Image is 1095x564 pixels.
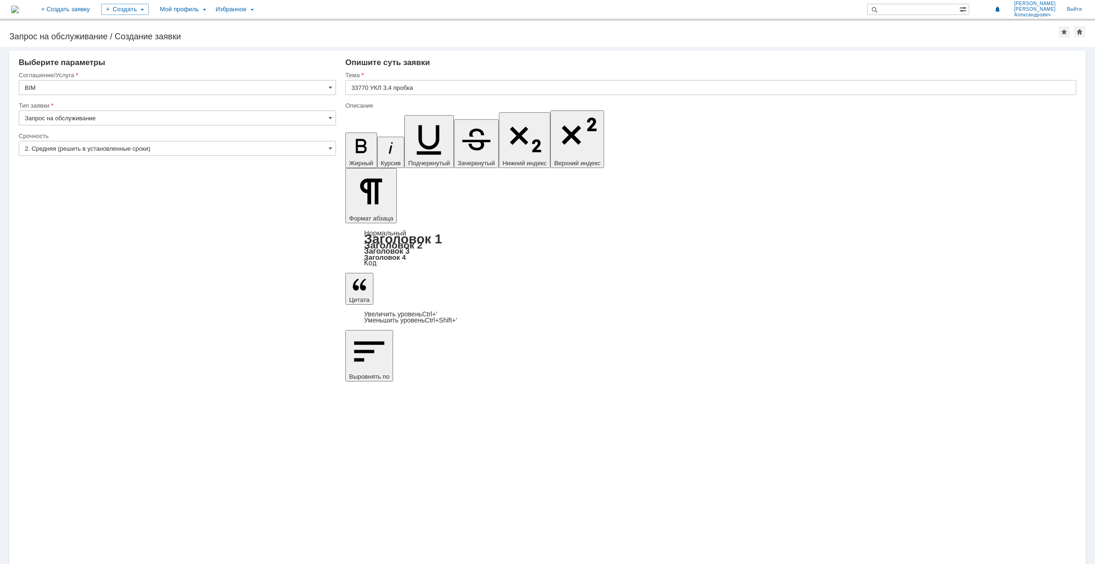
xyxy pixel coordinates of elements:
[345,230,1076,266] div: Формат абзаца
[364,247,409,255] a: Заголовок 3
[345,103,1074,109] div: Описание
[364,229,406,237] a: Нормальный
[1058,26,1070,37] div: Добавить в избранное
[364,259,377,267] a: Код
[364,316,457,324] a: Decrease
[345,311,1076,323] div: Цитата
[959,4,969,13] span: Расширенный поиск
[404,115,453,168] button: Подчеркнутый
[19,72,334,78] div: Соглашение/Услуга
[1014,12,1056,18] span: Александрович
[499,112,551,168] button: Нижний индекс
[345,72,1074,78] div: Тема
[19,58,105,67] span: Выберите параметры
[364,240,423,250] a: Заголовок 2
[349,160,373,167] span: Жирный
[345,330,393,381] button: Выровнять по
[425,316,457,324] span: Ctrl+Shift+'
[408,160,450,167] span: Подчеркнутый
[503,160,547,167] span: Нижний индекс
[554,160,600,167] span: Верхний индекс
[364,232,442,246] a: Заголовок 1
[458,160,495,167] span: Зачеркнутый
[377,137,405,168] button: Курсив
[11,6,19,13] img: logo
[364,310,438,318] a: Increase
[19,133,334,139] div: Срочность
[349,373,389,380] span: Выровнять по
[349,296,370,303] span: Цитата
[9,32,1058,41] div: Запрос на обслуживание / Создание заявки
[345,168,397,223] button: Формат абзаца
[1014,7,1056,12] span: [PERSON_NAME]
[381,160,401,167] span: Курсив
[1074,26,1085,37] div: Сделать домашней страницей
[454,119,499,168] button: Зачеркнутый
[422,310,438,318] span: Ctrl+'
[550,110,604,168] button: Верхний индекс
[1014,1,1056,7] span: [PERSON_NAME]
[345,273,373,305] button: Цитата
[345,58,430,67] span: Опишите суть заявки
[101,4,149,15] div: Создать
[364,253,406,261] a: Заголовок 4
[345,132,377,168] button: Жирный
[11,6,19,13] a: Перейти на домашнюю страницу
[19,103,334,109] div: Тип заявки
[349,215,393,222] span: Формат абзаца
